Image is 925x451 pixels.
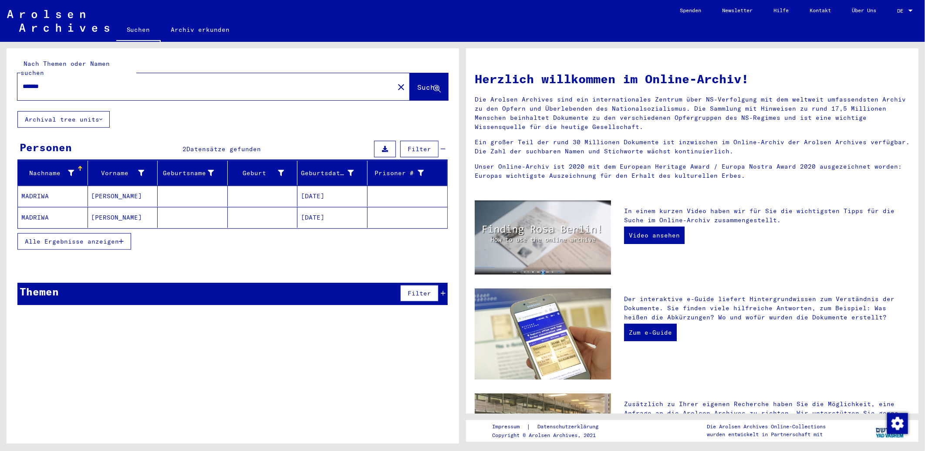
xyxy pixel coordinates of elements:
[475,95,910,132] p: Die Arolsen Archives sind ein internationales Zentrum über NS-Verfolgung mit dem weltweit umfasse...
[88,161,158,185] mat-header-cell: Vorname
[17,233,131,250] button: Alle Ergebnisse anzeigen
[874,420,907,441] img: yv_logo.png
[417,83,439,92] span: Suche
[396,82,406,92] mat-icon: close
[624,227,685,244] a: Video ansehen
[18,161,88,185] mat-header-cell: Nachname
[91,166,158,180] div: Vorname
[475,138,910,156] p: Ein großer Teil der rund 30 Millionen Dokumente ist inzwischen im Online-Archiv der Arolsen Archi...
[371,166,437,180] div: Prisoner #
[297,161,368,185] mat-header-cell: Geburtsdatum
[88,186,158,207] mat-cell: [PERSON_NAME]
[21,169,74,178] div: Nachname
[408,145,431,153] span: Filter
[624,207,910,225] p: In einem kurzen Video haben wir für Sie die wichtigsten Tipps für die Suche im Online-Archiv zusa...
[187,145,261,153] span: Datensätze gefunden
[897,8,907,14] span: DE
[392,78,410,95] button: Clear
[20,60,110,77] mat-label: Nach Themen oder Namen suchen
[161,19,240,40] a: Archiv erkunden
[18,186,88,207] mat-cell: MADRIWA
[887,413,908,434] div: Zustimmung ändern
[21,166,88,180] div: Nachname
[297,207,368,228] mat-cell: [DATE]
[18,207,88,228] mat-cell: MADRIWA
[161,166,227,180] div: Geburtsname
[408,289,431,297] span: Filter
[368,161,448,185] mat-header-cell: Prisoner #
[231,166,297,180] div: Geburt‏
[7,10,109,32] img: Arolsen_neg.svg
[116,19,161,42] a: Suchen
[887,413,908,434] img: Zustimmung ändern
[20,284,59,299] div: Themen
[707,423,826,431] p: Die Arolsen Archives Online-Collections
[624,324,677,341] a: Zum e-Guide
[531,422,609,431] a: Datenschutzerklärung
[493,431,609,439] p: Copyright © Arolsen Archives, 2021
[20,139,72,155] div: Personen
[161,169,214,178] div: Geburtsname
[158,161,228,185] mat-header-cell: Geburtsname
[493,422,609,431] div: |
[91,169,145,178] div: Vorname
[707,431,826,438] p: wurden entwickelt in Partnerschaft mit
[475,162,910,180] p: Unser Online-Archiv ist 2020 mit dem European Heritage Award / Europa Nostra Award 2020 ausgezeic...
[25,237,119,245] span: Alle Ergebnisse anzeigen
[297,186,368,207] mat-cell: [DATE]
[228,161,298,185] mat-header-cell: Geburt‏
[475,200,611,275] img: video.jpg
[183,145,187,153] span: 2
[17,111,110,128] button: Archival tree units
[400,141,439,157] button: Filter
[624,295,910,322] p: Der interaktive e-Guide liefert Hintergrundwissen zum Verständnis der Dokumente. Sie finden viele...
[231,169,284,178] div: Geburt‏
[400,285,439,302] button: Filter
[624,400,910,436] p: Zusätzlich zu Ihrer eigenen Recherche haben Sie die Möglichkeit, eine Anfrage an die Arolsen Arch...
[371,169,424,178] div: Prisoner #
[301,166,367,180] div: Geburtsdatum
[301,169,354,178] div: Geburtsdatum
[493,422,527,431] a: Impressum
[88,207,158,228] mat-cell: [PERSON_NAME]
[475,288,611,380] img: eguide.jpg
[410,73,448,100] button: Suche
[475,70,910,88] h1: Herzlich willkommen im Online-Archiv!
